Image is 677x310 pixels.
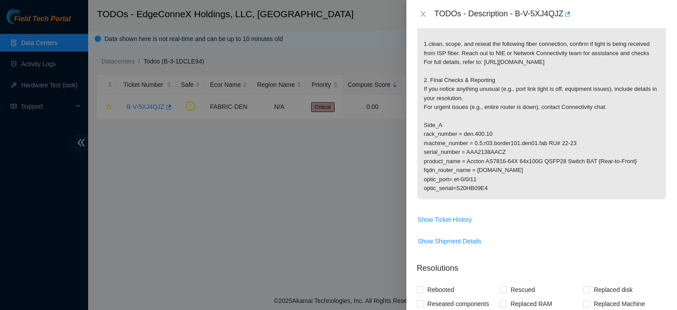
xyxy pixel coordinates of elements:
span: Replaced disk [590,283,636,297]
p: Resolutions [417,255,666,274]
p: Please reach out to Network Connectivty team to suspend port prior to working this ticket. Safe t... [417,6,666,199]
button: Show Shipment Details [417,234,482,248]
span: Rebooted [424,283,458,297]
span: Rescued [507,283,538,297]
span: close [420,11,427,18]
button: Close [417,10,429,19]
span: Show Ticket History [418,215,472,224]
div: TODOs - Description - B-V-5XJ4QJZ [435,7,666,21]
span: Show Shipment Details [418,236,482,246]
button: Show Ticket History [417,213,472,227]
